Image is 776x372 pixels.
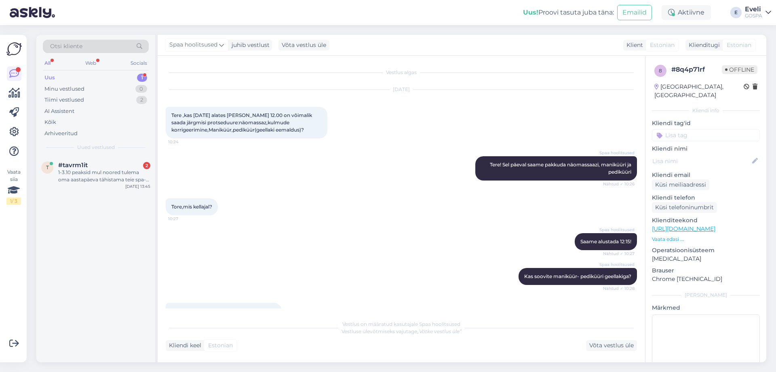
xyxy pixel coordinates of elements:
[44,96,84,104] div: Tiimi vestlused
[650,41,675,49] span: Estonian
[342,328,462,334] span: Vestluse ülevõtmiseks vajutage
[129,58,149,68] div: Socials
[659,68,662,74] span: 8
[623,41,643,49] div: Klient
[166,69,637,76] div: Vestlus algas
[652,171,760,179] p: Kliendi email
[136,96,147,104] div: 2
[417,328,462,334] i: „Võtke vestlus üle”
[342,321,460,327] span: Vestlus on määratud kasutajale Spaa hoolitsused
[652,246,760,255] p: Operatsioonisüsteem
[652,266,760,275] p: Brauser
[6,168,21,205] div: Vaata siia
[490,162,633,175] span: Tere! Sel päeval saame pakkuda näomassaazi, maniküüri ja pediküüri
[77,144,115,151] span: Uued vestlused
[169,40,217,49] span: Spaa hoolitsused
[652,225,715,232] a: [URL][DOMAIN_NAME]
[143,162,150,169] div: 2
[58,162,88,169] span: #tavrm1it
[524,273,631,279] span: Kas soovite maniküür- pediküüri geellakiga?
[662,5,711,20] div: Aktiivne
[168,216,198,222] span: 10:27
[44,118,56,126] div: Kõik
[228,41,270,49] div: juhib vestlust
[6,41,22,57] img: Askly Logo
[685,41,720,49] div: Klienditugi
[166,86,637,93] div: [DATE]
[603,181,635,187] span: Nähtud ✓ 10:26
[44,107,74,115] div: AI Assistent
[652,304,760,312] p: Märkmed
[652,291,760,299] div: [PERSON_NAME]
[652,119,760,128] p: Kliendi tag'id
[652,193,760,202] p: Kliendi telefon
[278,40,329,51] div: Võta vestlus üle
[580,238,631,244] span: Saame alustada 12:15!
[84,58,98,68] div: Web
[166,341,201,350] div: Kliendi keel
[171,204,212,210] span: Tore,mis kellajal?
[46,164,49,170] span: t
[523,8,614,17] div: Proovi tasuta juba täna:
[168,139,198,145] span: 10:24
[125,183,150,189] div: [DATE] 13:45
[654,83,744,100] div: [GEOGRAPHIC_DATA], [GEOGRAPHIC_DATA]
[652,202,717,213] div: Küsi telefoninumbrit
[745,6,771,19] a: EveliGOSPA
[44,74,55,82] div: Uus
[745,13,762,19] div: GOSPA
[586,340,637,351] div: Võta vestlus üle
[58,169,150,183] div: 1-3.10 peaksid mul noored tulema oma aastapäeva tähistama teie spa-hotelli,broneering on äkki [PE...
[603,251,635,257] span: Nähtud ✓ 10:27
[652,145,760,153] p: Kliendi nimi
[730,7,742,18] div: E
[599,150,635,156] span: Spaa hoolitsused
[652,179,709,190] div: Küsi meiliaadressi
[617,5,652,20] button: Emailid
[603,285,635,291] span: Nähtud ✓ 10:28
[43,58,52,68] div: All
[652,275,760,283] p: Chrome [TECHNICAL_ID]
[652,255,760,263] p: [MEDICAL_DATA]
[171,308,276,314] span: Ei soovi ,lihtsalt eemaldus.Tore siis näeme :)
[722,65,757,74] span: Offline
[652,129,760,141] input: Lisa tag
[599,227,635,233] span: Spaa hoolitsused
[745,6,762,13] div: Eveli
[652,107,760,114] div: Kliendi info
[6,198,21,205] div: 1 / 3
[137,74,147,82] div: 1
[135,85,147,93] div: 0
[652,157,751,166] input: Lisa nimi
[652,216,760,225] p: Klienditeekond
[727,41,751,49] span: Estonian
[171,112,313,133] span: Tere ,kas [DATE] alates [PERSON_NAME] 12.00 on võimalik saada järgmisi protseduure:näomassaz,kulm...
[671,65,722,74] div: # 8q4p71rf
[523,9,538,16] b: Uus!
[44,130,78,138] div: Arhiveeritud
[44,85,84,93] div: Minu vestlused
[208,341,233,350] span: Estonian
[599,261,635,268] span: Spaa hoolitsused
[652,236,760,243] p: Vaata edasi ...
[50,42,82,51] span: Otsi kliente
